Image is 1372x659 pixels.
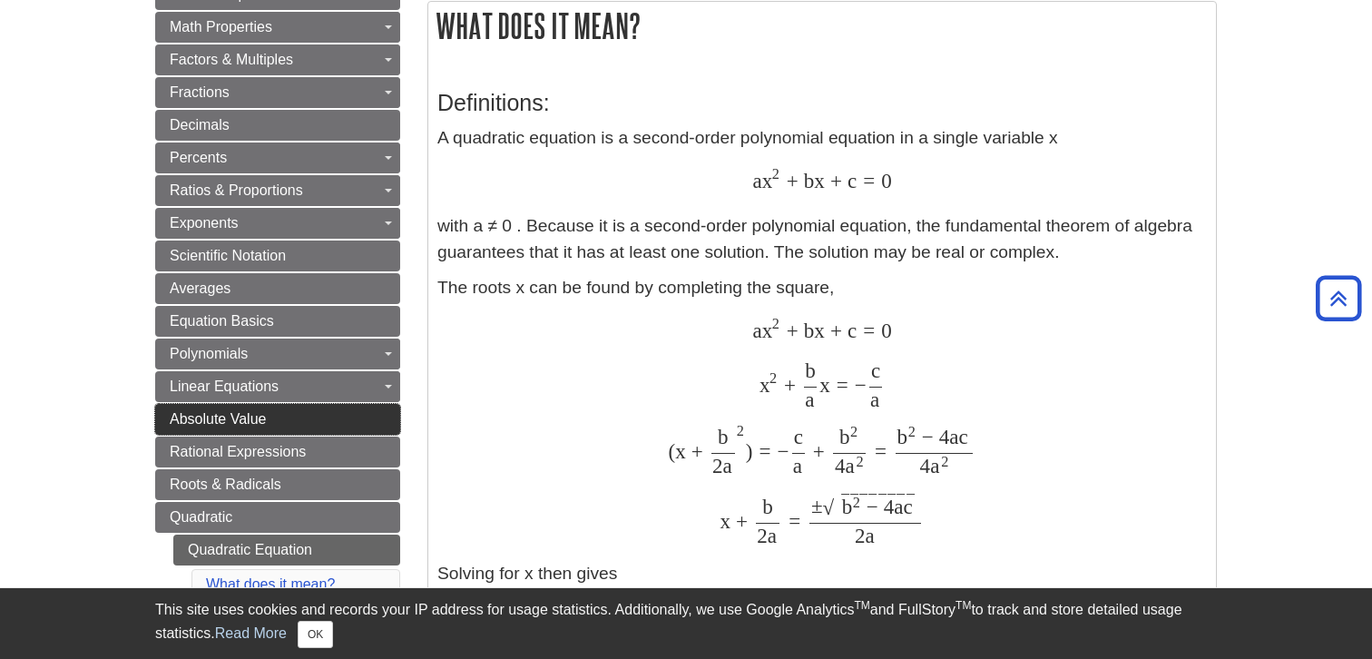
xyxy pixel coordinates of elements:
span: 2 [856,453,863,470]
a: Math Properties [155,12,400,43]
span: Polynomials [170,346,248,361]
a: Exponents [155,208,400,239]
span: a [845,454,854,477]
span: ( [668,439,675,463]
span: b [839,425,850,448]
a: Rational Expressions [155,437,400,467]
span: a [870,388,879,411]
span: 2 [850,423,857,440]
span: a [865,524,874,547]
span: Roots & Radicals [170,477,281,492]
span: Rational Expressions [170,444,306,459]
span: x [814,169,825,192]
span: Scientific Notation [170,248,286,263]
span: Equation Basics [170,313,274,329]
span: a [793,454,802,477]
span: c [794,425,803,448]
span: − [916,425,934,448]
span: x [759,373,770,397]
span: x [675,439,686,463]
span: Percents [170,150,227,165]
span: a [894,495,903,518]
span: Factors & Multiples [170,52,293,67]
span: 4 [920,454,931,477]
span: b [718,425,729,448]
a: Polynomials [155,339,400,369]
span: 2 [853,494,860,511]
span: Absolute Value [170,411,266,427]
span: x [762,319,773,342]
span: a [930,454,939,477]
div: This site uses cookies and records your IP address for usage statistics. Additionally, we use Goo... [155,599,1217,648]
span: + [825,169,842,192]
span: a [752,319,761,342]
a: Equation Basics [155,306,400,337]
sup: TM [854,599,869,612]
span: b [842,495,853,518]
span: ) [746,439,753,463]
span: Averages [170,280,230,296]
span: 2 [712,454,723,477]
span: a [949,425,958,448]
span: − [848,373,867,397]
span: 2 [772,315,779,332]
span: − [771,439,789,463]
button: Close [298,621,333,648]
a: Roots & Radicals [155,469,400,500]
sup: TM [955,599,971,612]
span: 2 [908,423,916,440]
a: Quadratic [155,502,400,533]
span: ± [811,494,823,517]
a: Fractions [155,77,400,108]
a: Linear Equations [155,371,400,402]
a: Scientific Notation [155,241,400,271]
span: √ [823,496,835,519]
span: = [857,169,875,192]
span: b [799,319,815,342]
span: 4 [835,454,846,477]
p: A quadratic equation is a second-order polynomial equation in a single variable x with a ≠ 0 . Be... [437,125,1207,266]
span: a [722,454,731,477]
span: 2 [855,524,866,547]
span: Linear Equations [170,379,279,394]
h3: Definitions: [437,90,1207,116]
span: Fractions [170,84,230,100]
a: Absolute Value [155,404,400,435]
a: Read More [215,625,287,641]
a: Back to Top [1309,286,1367,310]
span: = [830,373,848,397]
span: 4 [878,495,895,518]
span: 0 [875,169,892,192]
span: Exponents [170,215,239,231]
span: + [808,439,825,463]
span: 2 [772,165,779,182]
span: + [779,373,796,397]
a: Quadratic Equation [173,535,400,566]
h2: What does it mean? [428,2,1216,50]
span: x [814,319,825,342]
span: − [861,495,878,518]
span: c [871,359,880,382]
span: c [842,169,857,192]
span: + [686,439,703,463]
span: a [805,388,814,411]
span: b [805,359,816,382]
a: What does it mean? [206,576,335,592]
span: = [782,509,800,533]
a: Averages [155,273,400,304]
span: c [904,495,913,518]
span: + [781,319,799,342]
span: + [825,319,842,342]
span: 2 [737,422,744,439]
span: Ratios & Proportions [170,182,303,198]
span: a [768,524,777,547]
a: Decimals [155,110,400,141]
span: x [720,509,730,533]
span: + [730,509,748,533]
span: Quadratic [170,509,232,525]
span: 2 [941,453,948,470]
a: Factors & Multiples [155,44,400,75]
span: = [868,439,887,463]
span: a [752,169,761,192]
span: = [753,439,771,463]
